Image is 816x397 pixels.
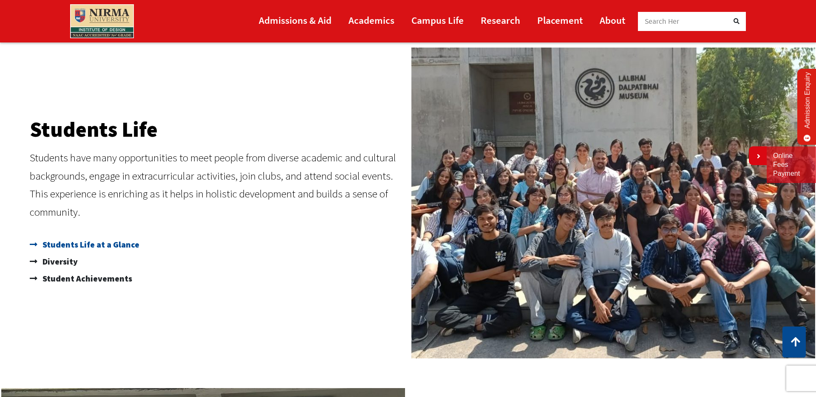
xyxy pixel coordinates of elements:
a: About [600,11,625,30]
span: Student Achievements [40,270,132,287]
a: Admissions & Aid [259,11,331,30]
a: Research [481,11,520,30]
span: Search Her [645,17,680,26]
a: Placement [537,11,583,30]
a: Diversity [30,253,404,270]
span: Diversity [40,253,78,270]
h2: Students Life [30,119,404,140]
a: Students Life at a Glance [30,236,404,253]
span: Students Life at a Glance [40,236,139,253]
a: Campus Life [411,11,464,30]
img: WhatsApp-Image-2024-11-13-at-11 [411,48,815,358]
img: main_logo [70,4,134,38]
a: Academics [348,11,394,30]
p: Students have many opportunities to meet people from diverse academic and cultural backgrounds, e... [30,149,404,221]
a: Student Achievements [30,270,404,287]
a: Online Fees Payment [773,152,810,178]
